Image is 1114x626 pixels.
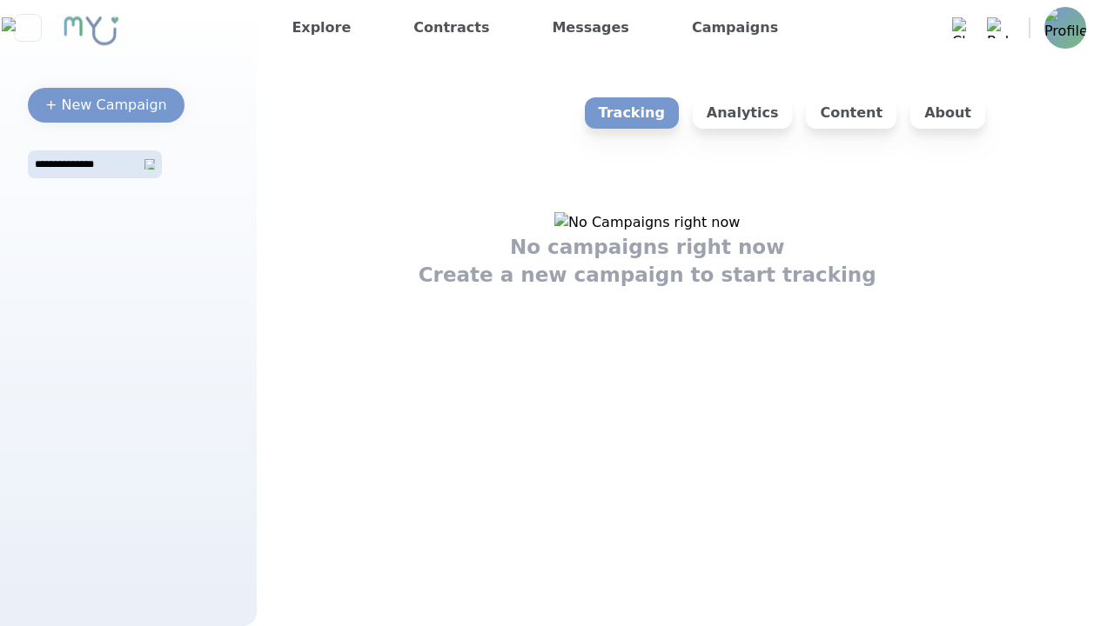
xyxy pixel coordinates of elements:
[406,14,496,42] a: Contracts
[554,212,740,233] img: No Campaigns right now
[1044,7,1086,49] img: Profile
[510,233,785,261] h1: No campaigns right now
[693,97,793,129] p: Analytics
[2,17,53,38] img: Close sidebar
[45,95,167,116] div: + New Campaign
[910,97,985,129] p: About
[952,17,973,38] img: Chat
[419,261,876,289] h1: Create a new campaign to start tracking
[685,14,785,42] a: Campaigns
[28,88,185,123] button: + New Campaign
[806,97,896,129] p: Content
[585,97,679,129] p: Tracking
[285,14,358,42] a: Explore
[545,14,635,42] a: Messages
[987,17,1008,38] img: Bell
